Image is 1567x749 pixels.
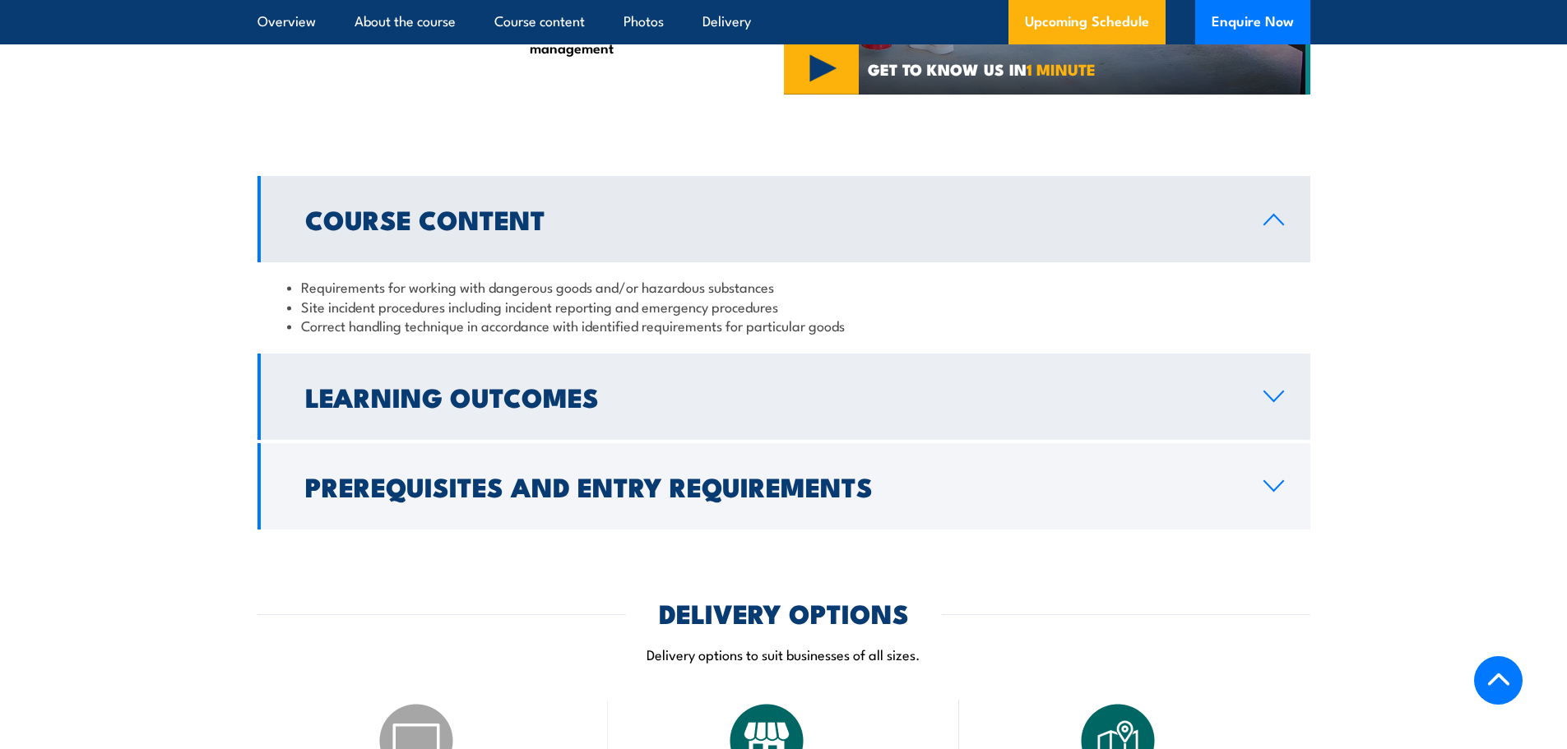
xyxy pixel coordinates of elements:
h2: Course Content [305,207,1237,230]
h2: DELIVERY OPTIONS [659,601,909,624]
li: Requirements for working with dangerous goods and/or hazardous substances [287,277,1281,296]
li: Site incident procedures including incident reporting and emergency procedures [287,297,1281,316]
a: Course Content [257,176,1310,262]
a: Learning Outcomes [257,354,1310,440]
p: Delivery options to suit businesses of all sizes. [257,645,1310,663]
li: Risk assessment and management [506,19,708,58]
a: Prerequisites and Entry Requirements [257,443,1310,529]
li: Correct handling technique in accordance with identified requirements for particular goods [287,316,1281,335]
span: GET TO KNOW US IN [868,62,1096,76]
strong: 1 MINUTE [1027,57,1096,81]
h2: Learning Outcomes [305,385,1237,408]
h2: Prerequisites and Entry Requirements [305,474,1237,497]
